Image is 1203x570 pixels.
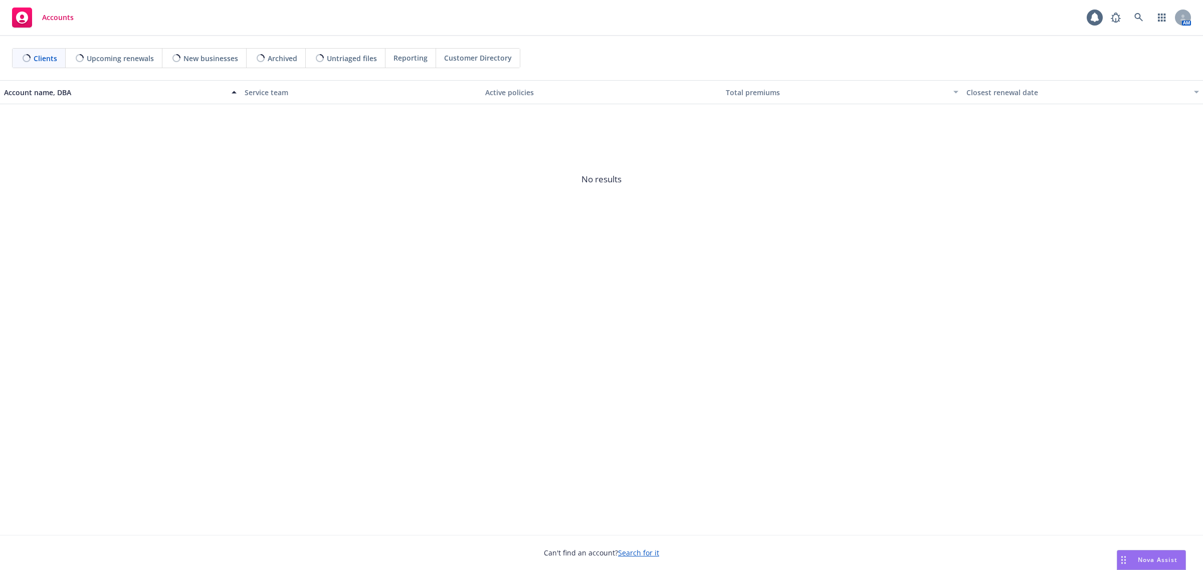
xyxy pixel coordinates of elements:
span: Upcoming renewals [87,53,154,64]
span: Archived [268,53,297,64]
button: Active policies [481,80,722,104]
div: Closest renewal date [966,87,1188,98]
span: Accounts [42,14,74,22]
div: Total premiums [726,87,947,98]
div: Account name, DBA [4,87,226,98]
div: Active policies [485,87,718,98]
a: Accounts [8,4,78,32]
button: Service team [241,80,481,104]
button: Nova Assist [1117,550,1186,570]
a: Switch app [1152,8,1172,28]
span: New businesses [183,53,238,64]
span: Nova Assist [1138,555,1177,564]
button: Closest renewal date [962,80,1203,104]
span: Untriaged files [327,53,377,64]
a: Report a Bug [1106,8,1126,28]
a: Search for it [618,548,659,557]
span: Clients [34,53,57,64]
span: Can't find an account? [544,547,659,558]
span: Reporting [393,53,428,63]
div: Drag to move [1117,550,1130,569]
button: Total premiums [722,80,962,104]
a: Search [1129,8,1149,28]
div: Service team [245,87,477,98]
span: Customer Directory [444,53,512,63]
